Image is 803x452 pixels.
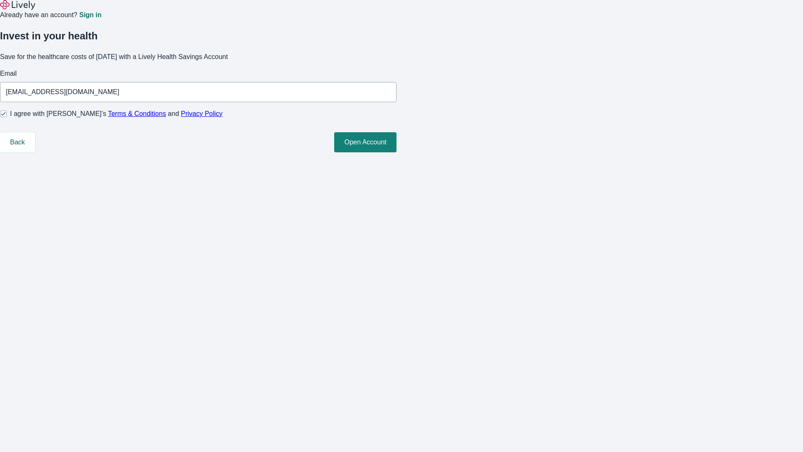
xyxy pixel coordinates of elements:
button: Open Account [334,132,396,152]
a: Sign in [79,12,101,18]
a: Terms & Conditions [108,110,166,117]
a: Privacy Policy [181,110,223,117]
span: I agree with [PERSON_NAME]’s and [10,109,222,119]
